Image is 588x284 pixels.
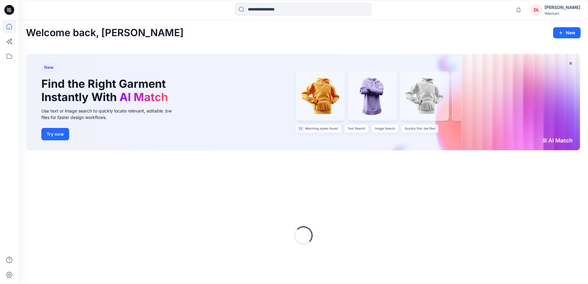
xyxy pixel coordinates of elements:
[26,27,184,39] h2: Welcome back, [PERSON_NAME]
[41,108,180,121] div: Use text or image search to quickly locate relevant, editable .bw files for faster design workflows.
[44,64,54,71] span: New
[41,77,171,104] h1: Find the Right Garment Instantly With
[41,128,69,140] button: Try now
[544,4,580,11] div: [PERSON_NAME]
[531,4,542,15] div: DL
[544,11,580,16] div: Walmart
[119,90,168,104] span: AI Match
[553,27,581,38] button: New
